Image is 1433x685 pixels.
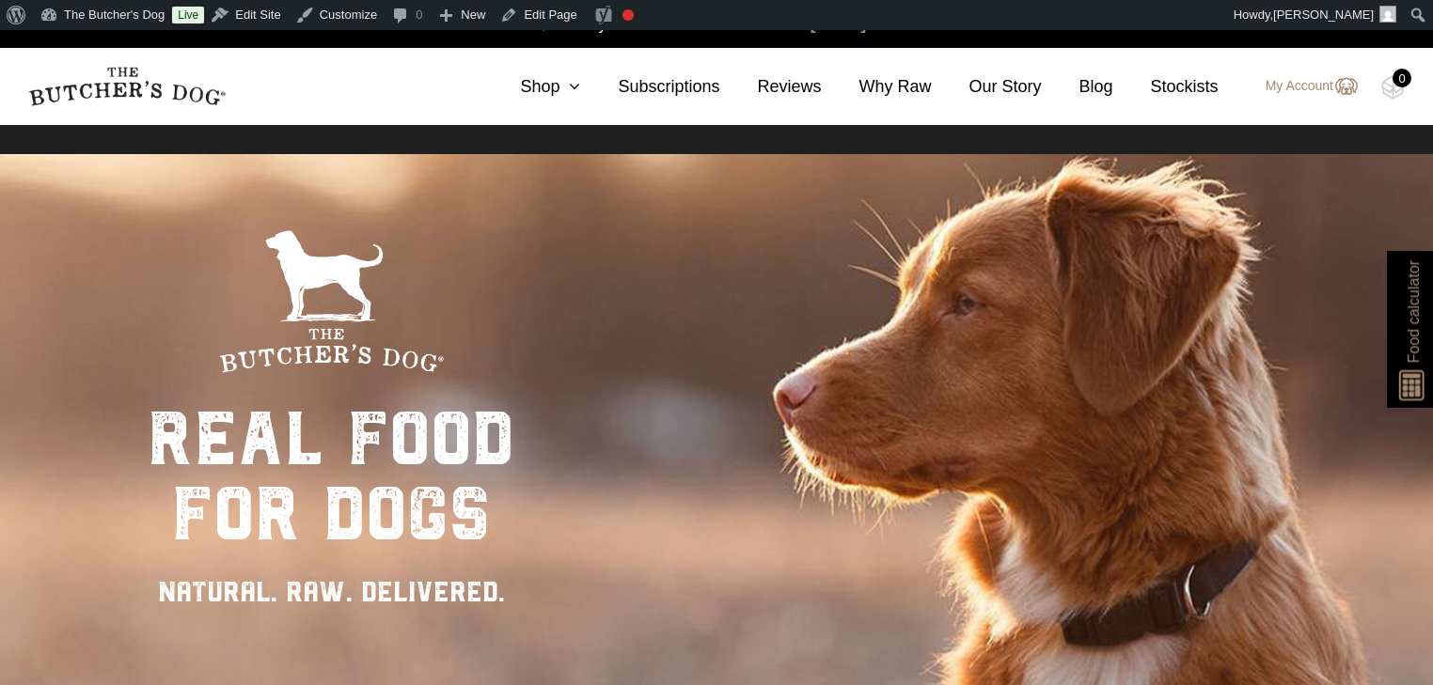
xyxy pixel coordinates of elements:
[1381,75,1405,100] img: TBD_Cart-Empty.png
[1401,11,1414,34] a: close
[148,401,514,552] div: real food for dogs
[482,74,580,100] a: Shop
[580,74,719,100] a: Subscriptions
[1393,69,1411,87] div: 0
[719,74,821,100] a: Reviews
[1273,8,1374,22] span: [PERSON_NAME]
[1113,74,1219,100] a: Stockists
[822,74,932,100] a: Why Raw
[148,570,514,613] div: NATURAL. RAW. DELIVERED.
[172,7,204,23] a: Live
[622,9,634,21] div: Focus keyphrase not set
[1042,74,1113,100] a: Blog
[1402,260,1425,363] span: Food calculator
[932,74,1042,100] a: Our Story
[1247,75,1358,98] a: My Account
